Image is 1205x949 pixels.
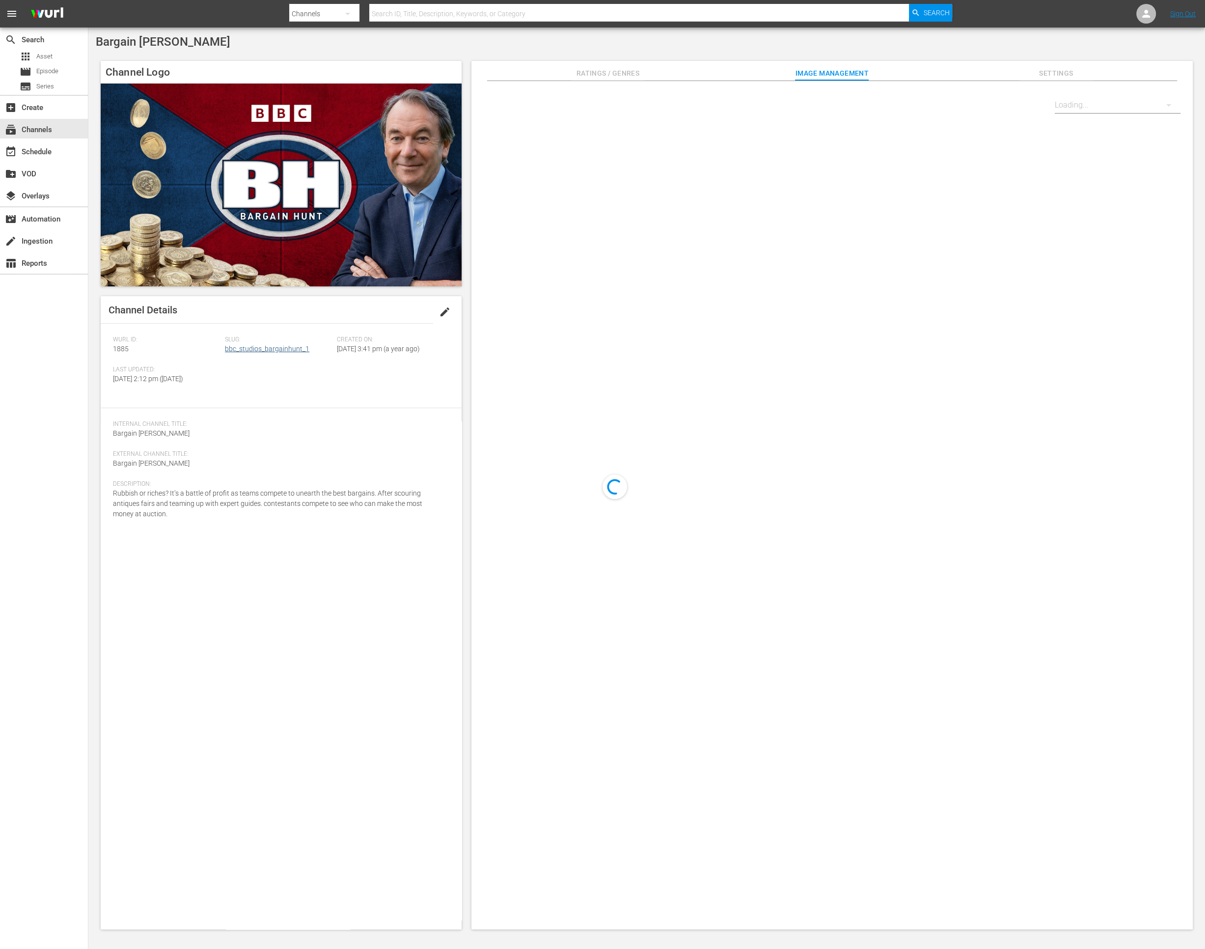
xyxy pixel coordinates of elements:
img: Bargain Hunt [101,84,462,286]
a: Sign Out [1170,10,1196,18]
span: Reports [5,257,17,269]
span: Series [20,81,31,92]
span: Settings [1019,67,1093,80]
span: Asset [36,52,53,61]
span: Created On: [337,336,444,344]
span: Internal Channel Title: [113,420,444,428]
a: bbc_studios_bargainhunt_1 [225,345,309,353]
img: ans4CAIJ8jUAAAAAAAAAAAAAAAAAAAAAAAAgQb4GAAAAAAAAAAAAAAAAAAAAAAAAJMjXAAAAAAAAAAAAAAAAAAAAAAAAgAT5G... [24,2,71,26]
span: Create [5,102,17,113]
span: Last Updated: [113,366,220,374]
span: Episode [20,66,31,78]
span: Bargain [PERSON_NAME] [113,459,190,467]
span: [DATE] 3:41 pm (a year ago) [337,345,420,353]
h4: Channel Logo [101,61,462,84]
span: Series [36,82,54,91]
span: Rubbish or riches? It’s a battle of profit as teams compete to unearth the best bargains. After s... [113,489,422,518]
span: Overlays [5,190,17,202]
span: Ratings / Genres [571,67,645,80]
button: Search [909,4,952,22]
span: External Channel Title: [113,450,444,458]
span: edit [439,306,451,318]
span: Description: [113,480,444,488]
span: Automation [5,213,17,225]
span: VOD [5,168,17,180]
span: Episode [36,66,58,76]
span: Ingestion [5,235,17,247]
span: Search [923,4,949,22]
span: Bargain [PERSON_NAME] [96,35,230,49]
span: Asset [20,51,31,62]
span: Channels [5,124,17,136]
span: 1885 [113,345,129,353]
span: Schedule [5,146,17,158]
span: Search [5,34,17,46]
span: Wurl ID: [113,336,220,344]
span: menu [6,8,18,20]
span: Slug: [225,336,332,344]
span: Bargain [PERSON_NAME] [113,429,190,437]
span: [DATE] 2:12 pm ([DATE]) [113,375,183,383]
button: edit [433,300,457,324]
span: Channel Details [109,304,177,316]
span: Image Management [795,67,869,80]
